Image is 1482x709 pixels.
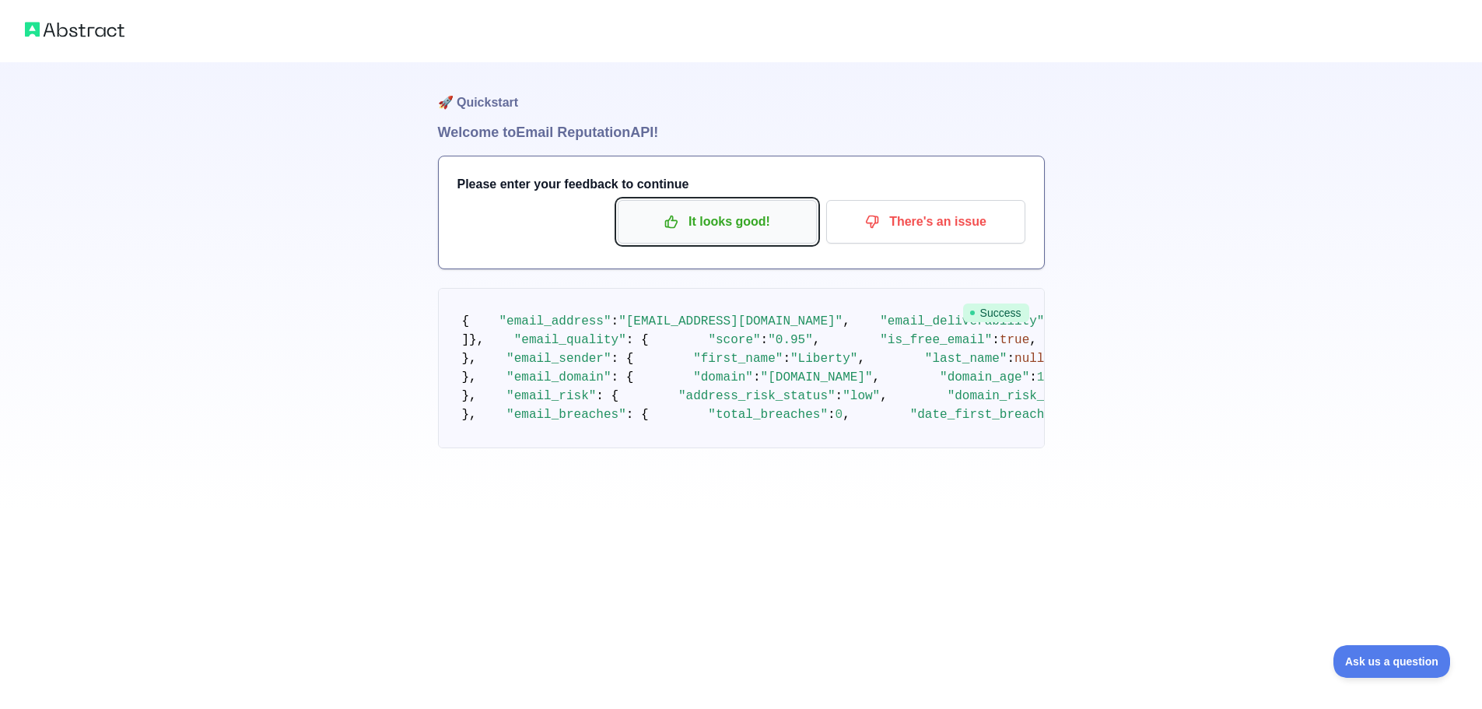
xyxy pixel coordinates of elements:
span: : [992,333,1000,347]
span: : [761,333,769,347]
span: "email_risk" [506,389,596,403]
span: "[DOMAIN_NAME]" [761,370,873,384]
span: "email_breaches" [506,408,626,422]
span: : { [611,352,634,366]
span: "email_quality" [514,333,626,347]
span: "[EMAIL_ADDRESS][DOMAIN_NAME]" [618,314,843,328]
span: "first_name" [693,352,783,366]
span: : [828,408,836,422]
span: "email_address" [499,314,611,328]
h1: Welcome to Email Reputation API! [438,121,1045,143]
span: "domain_risk_status" [948,389,1097,403]
span: , [857,352,865,366]
span: , [880,389,888,403]
span: "email_sender" [506,352,611,366]
span: true [1000,333,1029,347]
iframe: Toggle Customer Support [1333,645,1451,678]
span: : { [596,389,618,403]
span: "Liberty" [790,352,857,366]
span: , [1029,333,1037,347]
span: : { [626,333,649,347]
span: null [1014,352,1044,366]
h3: Please enter your feedback to continue [457,175,1025,194]
span: "email_domain" [506,370,611,384]
span: , [813,333,821,347]
span: , [843,314,850,328]
span: , [873,370,881,384]
span: "low" [843,389,880,403]
span: "last_name" [925,352,1007,366]
h1: 🚀 Quickstart [438,62,1045,121]
span: Success [963,304,1029,322]
span: : { [611,370,634,384]
span: "email_deliverability" [880,314,1044,328]
span: "is_free_email" [880,333,992,347]
span: : [836,389,843,403]
span: "address_risk_status" [678,389,836,403]
button: There's an issue [826,200,1025,244]
span: { [462,314,470,328]
span: : [1029,370,1037,384]
p: There's an issue [838,209,1014,235]
img: Abstract logo [25,19,124,40]
span: : [611,314,619,328]
p: It looks good! [629,209,805,235]
button: It looks good! [618,200,817,244]
span: : { [626,408,649,422]
span: , [843,408,850,422]
span: "score" [708,333,760,347]
span: "0.95" [768,333,813,347]
span: 10987 [1037,370,1074,384]
span: : [753,370,761,384]
span: "date_first_breached" [910,408,1067,422]
span: "domain_age" [940,370,1029,384]
span: 0 [836,408,843,422]
span: : [783,352,790,366]
span: "domain" [693,370,753,384]
span: "total_breaches" [708,408,828,422]
span: : [1007,352,1014,366]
